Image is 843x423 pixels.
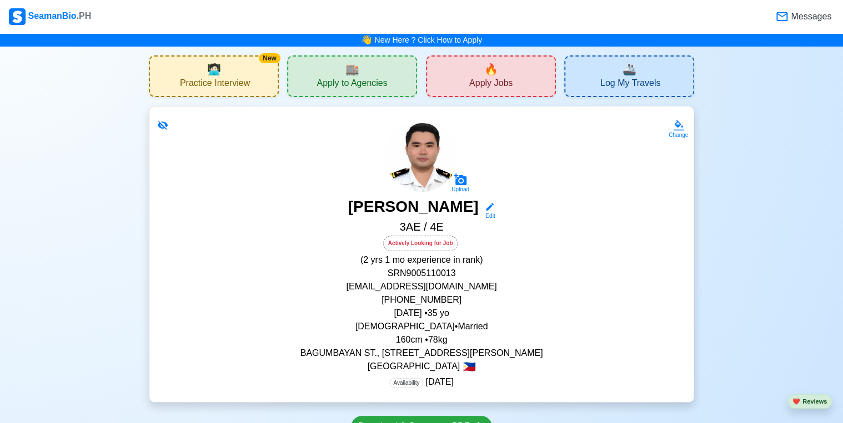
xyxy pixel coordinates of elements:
p: SRN 9005110013 [163,267,680,280]
span: Apply to Agencies [317,78,387,91]
span: Availability [389,378,423,388]
span: Practice Interview [180,78,250,91]
div: SeamanBio [9,8,91,25]
span: bell [358,31,375,48]
span: Apply Jobs [469,78,513,91]
p: (2 yrs 1 mo experience in rank) [163,253,680,267]
span: 🇵🇭 [463,361,476,372]
p: [EMAIL_ADDRESS][DOMAIN_NAME] [163,280,680,293]
span: heart [792,398,800,405]
p: [PHONE_NUMBER] [163,293,680,307]
span: Log My Travels [600,78,660,91]
span: interview [207,61,221,78]
div: Upload [451,186,469,193]
div: Edit [480,212,495,220]
p: [DATE] [389,375,453,389]
p: 160 cm • 78 kg [163,333,680,346]
div: Actively Looking for Job [383,236,458,251]
h5: 3AE / 4E [163,220,680,236]
button: heartReviews [787,394,832,409]
p: [GEOGRAPHIC_DATA] [163,360,680,373]
span: Messages [789,10,831,23]
a: New Here ? Click How to Apply [374,35,482,44]
span: agencies [345,61,359,78]
p: [DATE] • 35 yo [163,307,680,320]
div: Change [669,131,688,139]
h3: [PERSON_NAME] [348,197,479,220]
div: New [259,53,280,63]
span: travel [623,61,636,78]
img: Logo [9,8,26,25]
p: [DEMOGRAPHIC_DATA] • Married [163,320,680,333]
span: .PH [77,11,92,21]
span: new [484,61,498,78]
p: BAGUMBAYAN ST., [STREET_ADDRESS][PERSON_NAME] [163,346,680,360]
